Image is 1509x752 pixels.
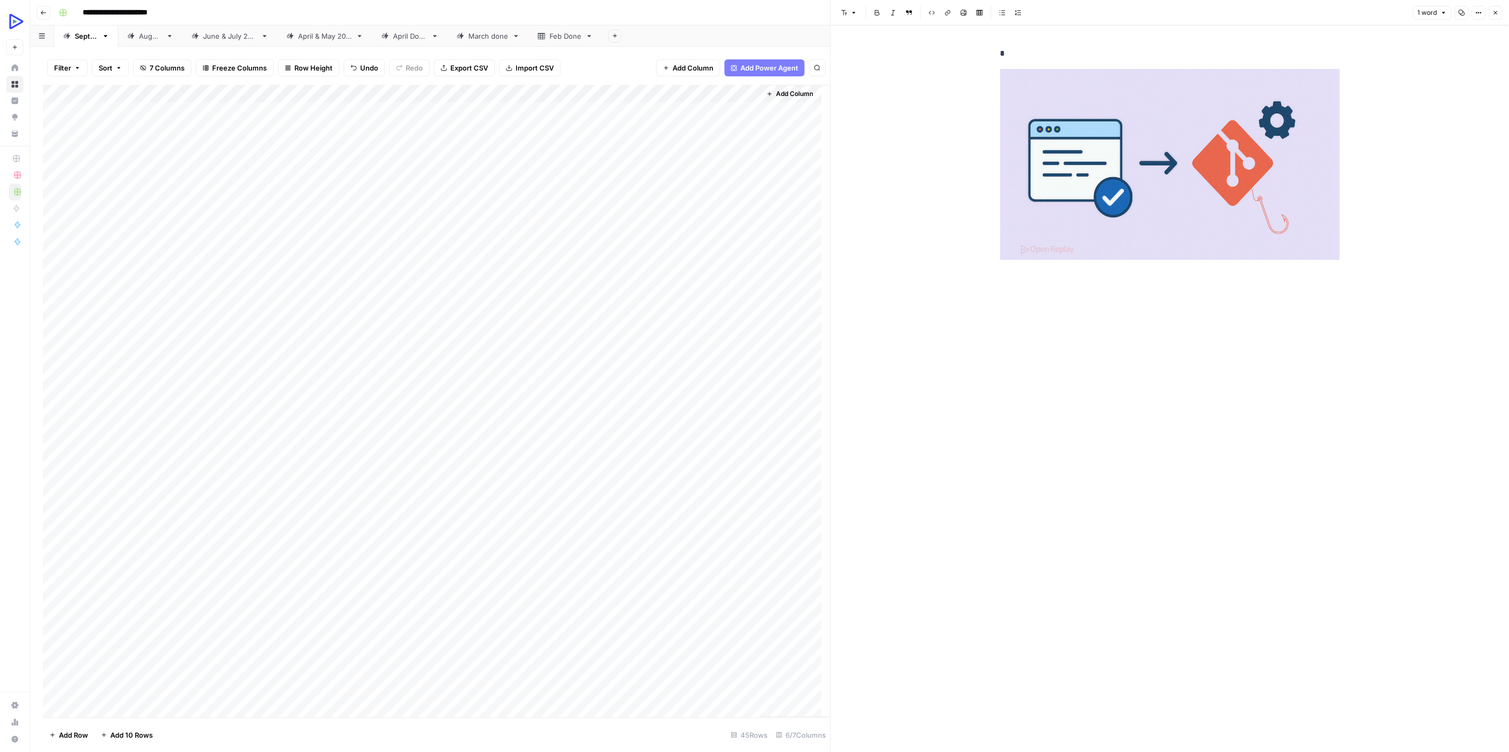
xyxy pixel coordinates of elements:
button: Sort [92,59,129,76]
button: Add Column [656,59,720,76]
button: Export CSV [434,59,495,76]
span: Sort [99,63,112,73]
button: Add 10 Rows [94,727,159,744]
div: 45 Rows [727,727,772,744]
span: Import CSV [516,63,554,73]
div: [DATE] & [DATE] [203,31,257,41]
div: 6/7 Columns [772,727,830,744]
div: March done [468,31,508,41]
span: Freeze Columns [212,63,267,73]
a: Browse [6,76,23,93]
span: Add Power Agent [740,63,798,73]
a: [DATE] [54,25,118,47]
a: Home [6,59,23,76]
a: Settings [6,697,23,714]
div: April Done [393,31,427,41]
button: Redo [389,59,430,76]
a: April Done [372,25,448,47]
button: Freeze Columns [196,59,274,76]
a: Your Data [6,125,23,142]
a: [DATE] & [DATE] [277,25,372,47]
span: Filter [54,63,71,73]
a: Feb Done [529,25,602,47]
span: Export CSV [450,63,488,73]
span: 7 Columns [150,63,185,73]
span: Add Column [776,89,813,99]
img: OpenReplay Logo [6,12,25,31]
span: 1 word [1418,8,1437,18]
span: Redo [406,63,423,73]
button: Workspace: OpenReplay [6,8,23,35]
button: Undo [344,59,385,76]
span: Add 10 Rows [110,730,153,740]
span: Row Height [294,63,333,73]
span: Undo [360,63,378,73]
button: Import CSV [499,59,561,76]
button: 1 word [1413,6,1452,20]
a: Usage [6,714,23,731]
button: Filter [47,59,88,76]
button: Add Row [43,727,94,744]
span: Add Row [59,730,88,740]
a: March done [448,25,529,47]
a: [DATE] [118,25,182,47]
button: Add Power Agent [725,59,805,76]
button: Row Height [278,59,339,76]
button: 7 Columns [133,59,191,76]
a: Opportunities [6,109,23,126]
button: Help + Support [6,731,23,748]
div: Feb Done [549,31,581,41]
div: [DATE] [139,31,162,41]
a: Insights [6,92,23,109]
div: [DATE] [75,31,98,41]
button: Add Column [762,87,817,101]
a: [DATE] & [DATE] [182,25,277,47]
span: Add Column [673,63,713,73]
div: [DATE] & [DATE] [298,31,352,41]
